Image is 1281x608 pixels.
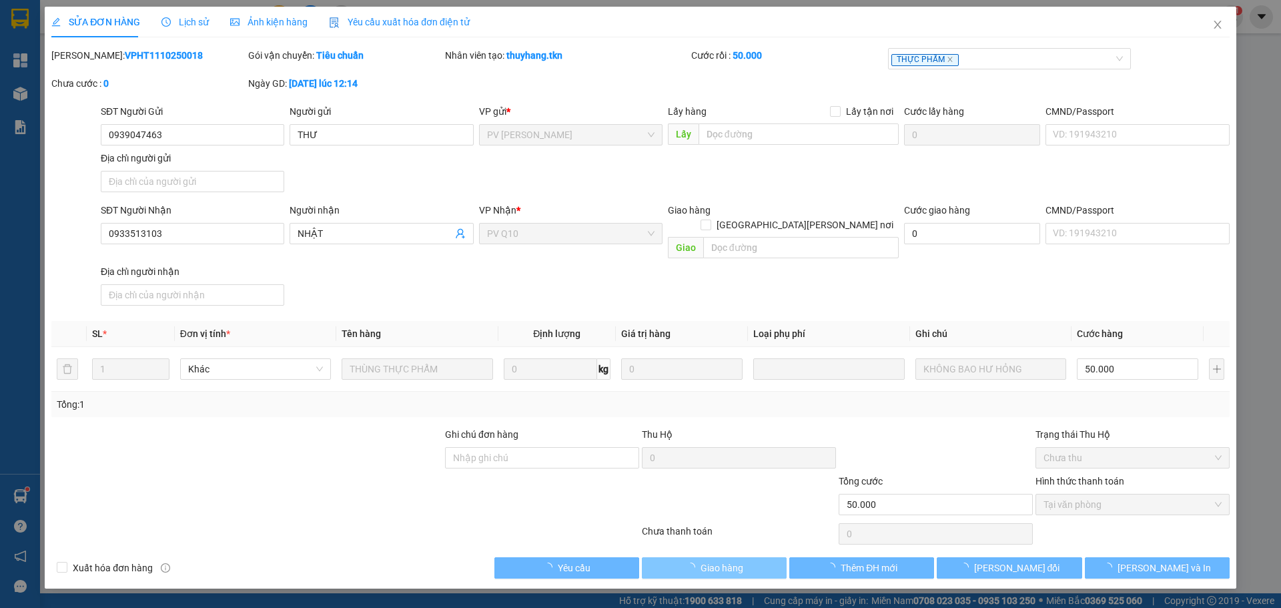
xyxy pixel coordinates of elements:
[733,50,762,61] b: 50.000
[487,224,655,244] span: PV Q10
[57,397,494,412] div: Tổng: 1
[342,328,381,339] span: Tên hàng
[329,17,340,28] img: icon
[904,124,1040,145] input: Cước lấy hàng
[51,76,246,91] div: Chưa cước :
[839,476,883,487] span: Tổng cước
[506,50,562,61] b: thuyhang.tkn
[910,321,1072,347] th: Ghi chú
[915,358,1066,380] input: Ghi Chú
[789,557,934,579] button: Thêm ĐH mới
[329,17,470,27] span: Yêu cầu xuất hóa đơn điện tử
[1035,427,1230,442] div: Trạng thái Thu Hộ
[1209,358,1224,380] button: plus
[290,203,473,218] div: Người nhận
[711,218,899,232] span: [GEOGRAPHIC_DATA][PERSON_NAME] nơi
[67,561,158,575] span: Xuất hóa đơn hàng
[974,561,1060,575] span: [PERSON_NAME] đổi
[841,561,897,575] span: Thêm ĐH mới
[101,264,284,279] div: Địa chỉ người nhận
[642,557,787,579] button: Giao hàng
[668,123,699,145] span: Lấy
[51,48,246,63] div: [PERSON_NAME]:
[479,205,516,216] span: VP Nhận
[445,447,639,469] input: Ghi chú đơn hàng
[1043,448,1222,468] span: Chưa thu
[1199,7,1236,44] button: Close
[455,228,466,239] span: user-add
[558,561,590,575] span: Yêu cầu
[668,106,707,117] span: Lấy hàng
[51,17,140,27] span: SỬA ĐƠN HÀNG
[543,563,558,572] span: loading
[230,17,240,27] span: picture
[289,78,358,89] b: [DATE] lúc 12:14
[621,328,671,339] span: Giá trị hàng
[161,17,171,27] span: clock-circle
[701,561,743,575] span: Giao hàng
[699,123,899,145] input: Dọc đường
[101,104,284,119] div: SĐT Người Gửi
[487,125,655,145] span: PV Hòa Thành
[621,358,743,380] input: 0
[92,328,103,339] span: SL
[445,48,689,63] div: Nhân viên tạo:
[101,203,284,218] div: SĐT Người Nhận
[248,76,442,91] div: Ngày GD:
[533,328,580,339] span: Định lượng
[230,17,308,27] span: Ảnh kiện hàng
[668,205,711,216] span: Giao hàng
[748,321,909,347] th: Loại phụ phí
[290,104,473,119] div: Người gửi
[1212,19,1223,30] span: close
[642,429,673,440] span: Thu Hộ
[101,284,284,306] input: Địa chỉ của người nhận
[248,48,442,63] div: Gói vận chuyển:
[103,78,109,89] b: 0
[947,56,953,63] span: close
[161,563,170,573] span: info-circle
[904,106,964,117] label: Cước lấy hàng
[686,563,701,572] span: loading
[180,328,230,339] span: Đơn vị tính
[342,358,492,380] input: VD: Bàn, Ghế
[125,50,203,61] b: VPHT1110250018
[826,563,841,572] span: loading
[1045,203,1229,218] div: CMND/Passport
[479,104,663,119] div: VP gửi
[1043,495,1222,515] span: Tại văn phòng
[316,50,364,61] b: Tiêu chuẩn
[161,17,209,27] span: Lịch sử
[959,563,974,572] span: loading
[101,151,284,166] div: Địa chỉ người gửi
[57,358,78,380] button: delete
[904,205,970,216] label: Cước giao hàng
[904,223,1040,244] input: Cước giao hàng
[668,237,703,258] span: Giao
[1118,561,1211,575] span: [PERSON_NAME] và In
[691,48,885,63] div: Cước rồi :
[101,171,284,192] input: Địa chỉ của người gửi
[1085,557,1230,579] button: [PERSON_NAME] và In
[891,54,959,66] span: THỰC PHẨM
[445,429,518,440] label: Ghi chú đơn hàng
[640,524,837,547] div: Chưa thanh toán
[188,359,323,379] span: Khác
[1035,476,1124,487] label: Hình thức thanh toán
[703,237,899,258] input: Dọc đường
[597,358,610,380] span: kg
[51,17,61,27] span: edit
[1045,104,1229,119] div: CMND/Passport
[841,104,899,119] span: Lấy tận nơi
[1103,563,1118,572] span: loading
[937,557,1082,579] button: [PERSON_NAME] đổi
[494,557,639,579] button: Yêu cầu
[1077,328,1123,339] span: Cước hàng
